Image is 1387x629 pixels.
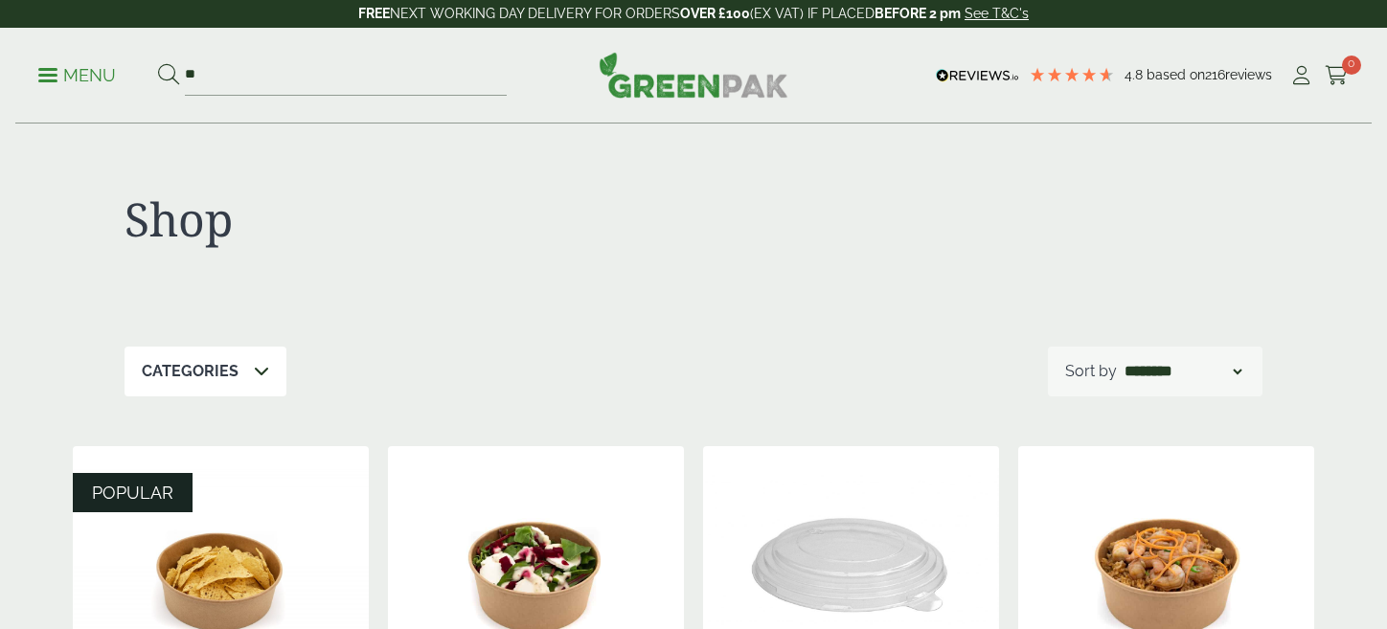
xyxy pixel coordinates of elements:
[38,64,116,87] p: Menu
[125,191,693,247] h1: Shop
[936,69,1019,82] img: REVIEWS.io
[1029,66,1115,83] div: 4.79 Stars
[599,52,788,98] img: GreenPak Supplies
[1325,66,1349,85] i: Cart
[1225,67,1272,82] span: reviews
[965,6,1029,21] a: See T&C's
[1342,56,1361,75] span: 0
[875,6,961,21] strong: BEFORE 2 pm
[1125,67,1147,82] span: 4.8
[1121,360,1245,383] select: Shop order
[1147,67,1205,82] span: Based on
[1325,61,1349,90] a: 0
[142,360,239,383] p: Categories
[680,6,750,21] strong: OVER £100
[92,483,173,503] span: POPULAR
[1205,67,1225,82] span: 216
[1065,360,1117,383] p: Sort by
[1289,66,1313,85] i: My Account
[38,64,116,83] a: Menu
[358,6,390,21] strong: FREE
